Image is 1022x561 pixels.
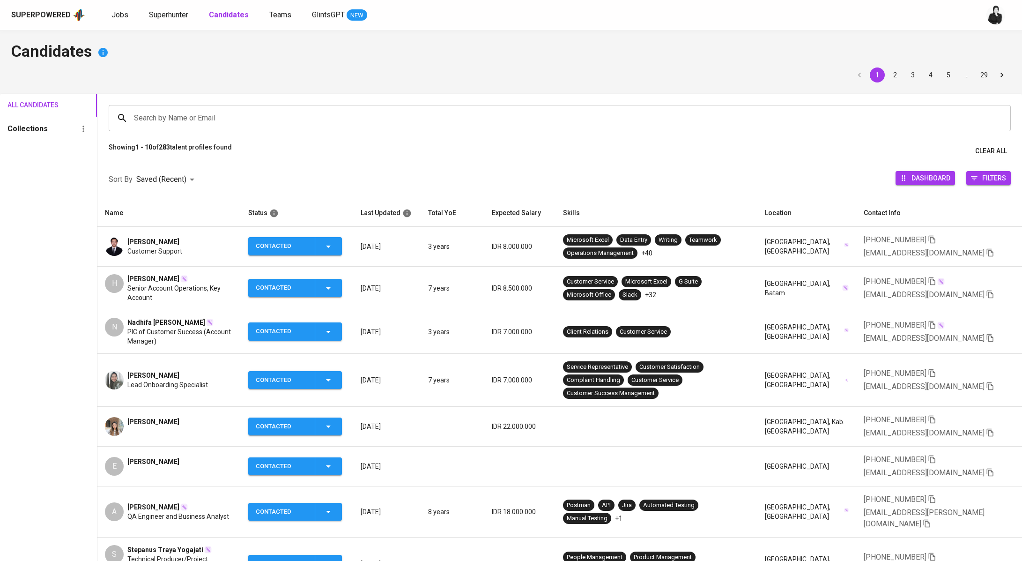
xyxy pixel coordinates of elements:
[492,507,548,516] p: IDR 18.000.000
[105,371,124,389] img: bc17dbe0a2f9eff7db192ae922c5597e.jpg
[986,6,1005,24] img: medwi@glints.com
[256,237,307,255] div: Contacted
[864,415,926,424] span: [PHONE_NUMBER]
[971,142,1011,160] button: Clear All
[204,546,212,554] img: magic_wand.svg
[959,70,974,80] div: …
[73,8,85,22] img: app logo
[428,375,477,385] p: 7 years
[864,468,985,477] span: [EMAIL_ADDRESS][DOMAIN_NAME]
[689,236,717,245] div: Teamwork
[105,274,124,293] div: H
[567,328,608,337] div: Client Relations
[256,503,307,521] div: Contacted
[625,277,667,286] div: Microsoft Excel
[622,501,632,510] div: Jira
[136,171,198,188] div: Saved (Recent)
[567,376,620,385] div: Complaint Handling
[864,248,985,257] span: [EMAIL_ADDRESS][DOMAIN_NAME]
[127,545,203,554] span: Stepanus Traya Yogajati
[206,319,214,326] img: magic_wand.svg
[7,122,48,135] h6: Collections
[361,284,413,293] p: [DATE]
[269,10,291,19] span: Teams
[248,418,342,436] button: Contacted
[757,200,856,227] th: Location
[136,174,186,185] p: Saved (Recent)
[631,376,679,385] div: Customer Service
[765,279,849,298] div: [GEOGRAPHIC_DATA], Batam
[864,382,985,391] span: [EMAIL_ADDRESS][DOMAIN_NAME]
[180,503,188,511] img: magic_wand.svg
[905,67,920,82] button: Go to page 3
[149,9,190,21] a: Superhunter
[127,327,233,346] span: PIC of Customer Success (Account Manager)
[896,171,955,185] button: Dashboard
[842,284,849,291] img: magic_wand.svg
[765,502,849,521] div: [GEOGRAPHIC_DATA], [GEOGRAPHIC_DATA]
[765,371,849,389] div: [GEOGRAPHIC_DATA], [GEOGRAPHIC_DATA]
[966,171,1011,185] button: Filters
[248,322,342,341] button: Contacted
[248,237,342,255] button: Contacted
[127,380,208,389] span: Lead Onboarding Specialist
[209,9,251,21] a: Candidates
[105,457,124,476] div: E
[567,363,628,372] div: Service Representative
[127,247,182,256] span: Customer Support
[975,145,1007,157] span: Clear All
[109,142,232,160] p: Showing of talent profiles found
[256,418,307,436] div: Contacted
[941,67,956,82] button: Go to page 5
[105,318,124,337] div: N
[256,371,307,389] div: Contacted
[567,501,591,510] div: Postman
[864,321,926,329] span: [PHONE_NUMBER]
[180,275,188,283] img: magic_wand.svg
[864,290,985,299] span: [EMAIL_ADDRESS][DOMAIN_NAME]
[241,200,353,227] th: Status
[105,237,124,256] img: 6f322dd6f3f719d213381d493fa21a20.png
[248,279,342,297] button: Contacted
[615,514,622,523] p: +1
[269,9,293,21] a: Teams
[256,457,307,476] div: Contacted
[127,417,179,426] span: [PERSON_NAME]
[765,417,849,436] div: [GEOGRAPHIC_DATA], Kab. [GEOGRAPHIC_DATA]
[492,284,548,293] p: IDR 8.500.000
[428,242,477,251] p: 3 years
[149,10,188,19] span: Superhunter
[864,334,985,343] span: [EMAIL_ADDRESS][DOMAIN_NAME]
[256,322,307,341] div: Contacted
[248,457,342,476] button: Contacted
[982,172,1006,184] span: Filters
[639,363,700,372] div: Customer Satisfaction
[645,290,656,299] p: +32
[911,172,950,184] span: Dashboard
[888,67,903,82] button: Go to page 2
[347,11,367,20] span: NEW
[428,507,477,516] p: 8 years
[353,200,421,227] th: Last Updated
[11,8,85,22] a: Superpoweredapp logo
[361,462,413,471] p: [DATE]
[567,249,634,258] div: Operations Management
[127,284,233,302] span: Senior Account Operations, Key Account
[567,389,655,398] div: Customer Success Management
[312,10,345,19] span: GlintsGPT
[856,200,1022,227] th: Contact Info
[844,508,849,513] img: magic_wand.svg
[851,67,1011,82] nav: pagination navigation
[620,236,647,245] div: Data Entry
[844,328,849,333] img: magic_wand.svg
[567,236,609,245] div: Microsoft Excel
[209,10,249,19] b: Candidates
[659,236,678,245] div: Writing
[643,501,695,510] div: Automated Testing
[361,242,413,251] p: [DATE]
[11,41,1011,64] h4: Candidates
[864,428,985,437] span: [EMAIL_ADDRESS][DOMAIN_NAME]
[937,278,945,285] img: magic_wand.svg
[248,503,342,521] button: Contacted
[492,242,548,251] p: IDR 8.000.000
